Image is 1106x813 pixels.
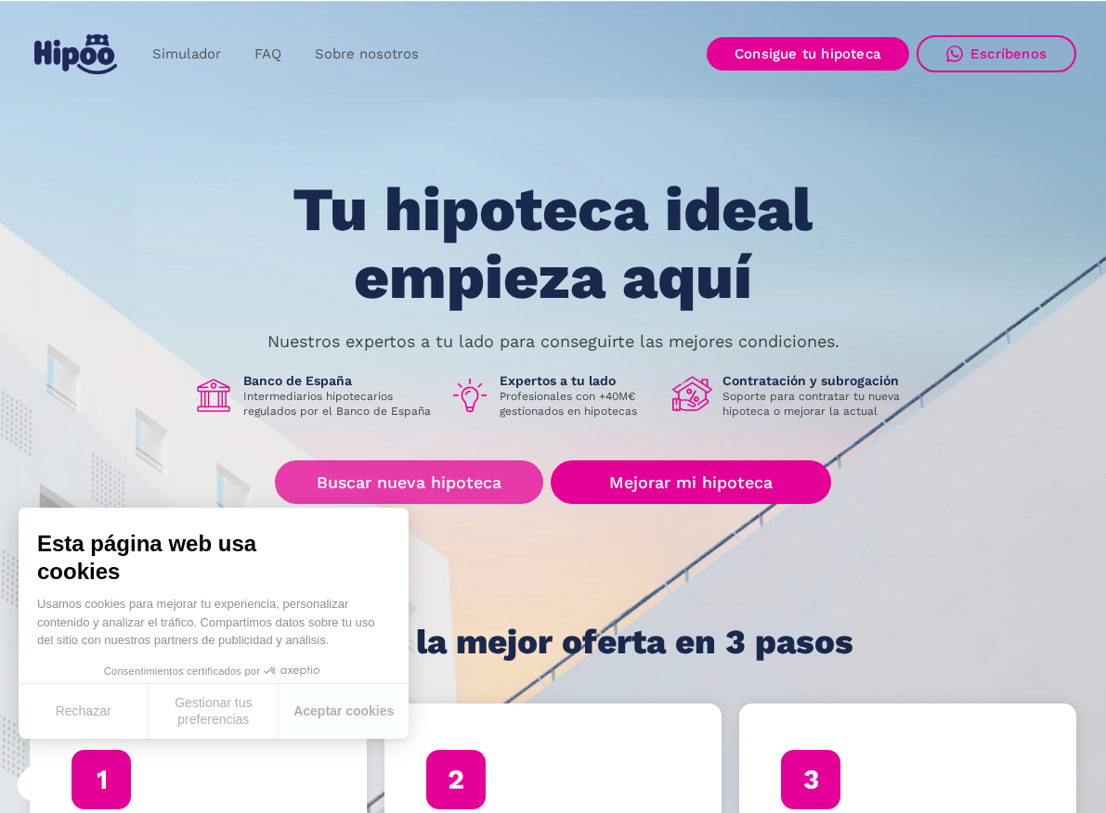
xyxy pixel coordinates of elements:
[970,45,1047,62] div: Escríbenos
[253,624,853,661] h1: Consigue la mejor oferta en 3 pasos
[238,36,298,72] a: FAQ
[707,37,909,71] a: Consigue tu hipoteca
[500,372,657,389] h1: Expertos a tu lado
[243,372,435,389] h1: Banco de España
[722,389,914,419] p: Soporte para contratar tu nueva hipoteca o mejorar la actual
[275,460,543,504] a: Buscar nueva hipoteca
[917,35,1076,72] a: Escríbenos
[267,334,839,349] p: Nuestros expertos a tu lado para conseguirte las mejores condiciones.
[500,389,657,419] p: Profesionales con +40M€ gestionados en hipotecas
[243,389,435,419] p: Intermediarios hipotecarios regulados por el Banco de España
[201,176,904,311] h1: Tu hipoteca ideal empieza aquí
[30,27,121,82] a: home
[551,460,830,504] a: Mejorar mi hipoteca
[298,36,436,72] a: Sobre nosotros
[136,36,238,72] a: Simulador
[722,372,914,389] h1: Contratación y subrogación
